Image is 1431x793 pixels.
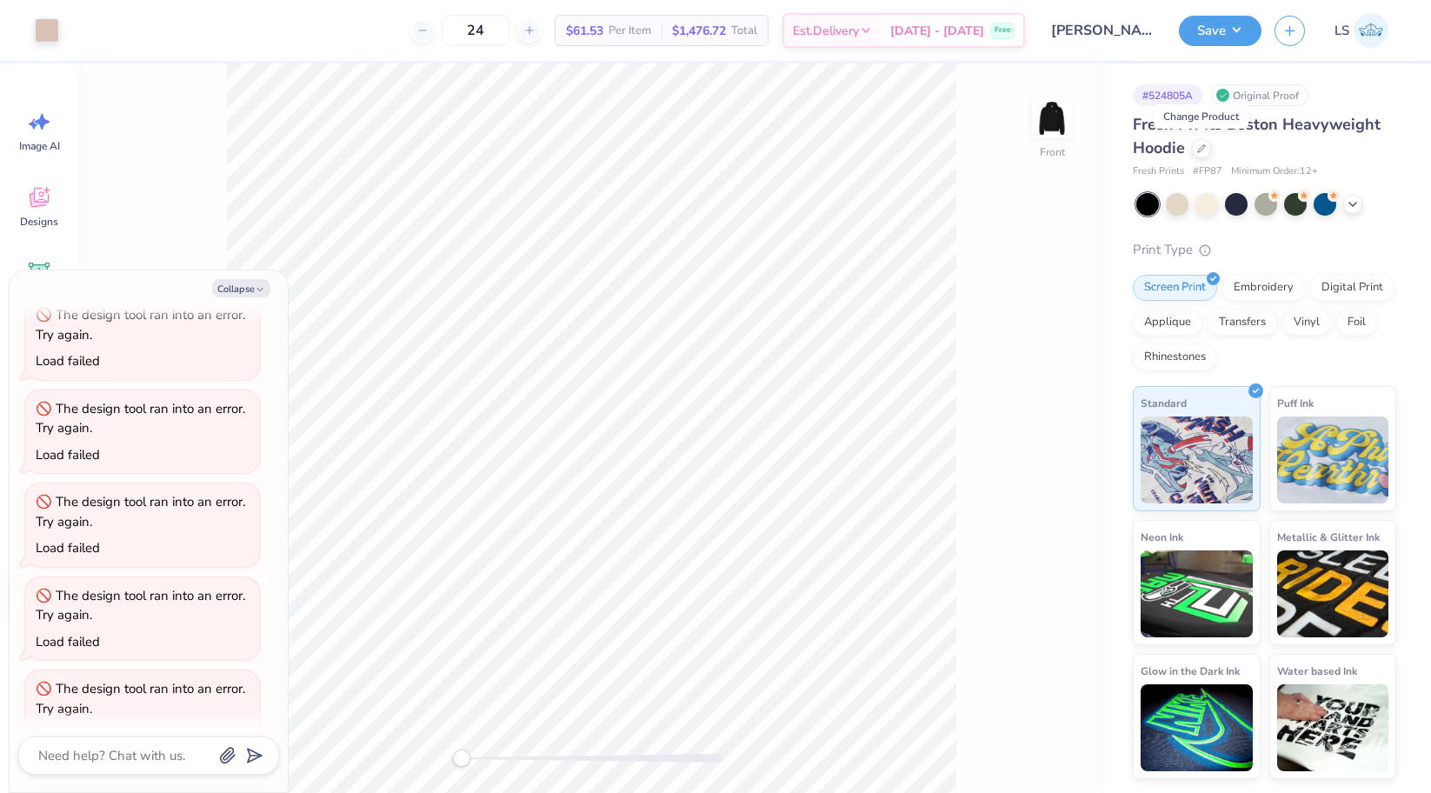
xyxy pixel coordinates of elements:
[36,587,245,624] div: The design tool ran into an error. Try again.
[1040,144,1065,160] div: Front
[1336,310,1377,336] div: Foil
[36,633,100,650] div: Load failed
[1035,101,1069,136] img: Front
[1141,550,1253,637] img: Neon Ink
[1277,528,1380,546] span: Metallic & Glitter Ink
[1038,13,1166,48] input: Untitled Design
[609,22,651,40] span: Per Item
[1141,528,1183,546] span: Neon Ink
[1133,240,1396,260] div: Print Type
[1141,684,1253,771] img: Glow in the Dark Ink
[1277,416,1389,503] img: Puff Ink
[1208,310,1277,336] div: Transfers
[890,22,984,40] span: [DATE] - [DATE]
[1179,16,1261,46] button: Save
[1141,394,1187,412] span: Standard
[995,24,1011,37] span: Free
[36,352,100,370] div: Load failed
[19,139,60,153] span: Image AI
[793,22,859,40] span: Est. Delivery
[1154,104,1248,129] div: Change Product
[566,22,603,40] span: $61.53
[1133,164,1184,179] span: Fresh Prints
[1282,310,1331,336] div: Vinyl
[1222,275,1305,301] div: Embroidery
[36,680,245,717] div: The design tool ran into an error. Try again.
[1310,275,1394,301] div: Digital Print
[1141,662,1240,680] span: Glow in the Dark Ink
[1334,21,1349,41] span: LS
[20,215,58,229] span: Designs
[442,15,509,46] input: – –
[36,306,245,343] div: The design tool ran into an error. Try again.
[36,726,100,743] div: Load failed
[1327,13,1396,48] a: LS
[1354,13,1388,48] img: Lizzy Sadorf
[1277,550,1389,637] img: Metallic & Glitter Ink
[36,400,245,437] div: The design tool ran into an error. Try again.
[1133,344,1217,370] div: Rhinestones
[1277,684,1389,771] img: Water based Ink
[1133,114,1381,158] span: Fresh Prints Boston Heavyweight Hoodie
[1231,164,1318,179] span: Minimum Order: 12 +
[453,750,470,767] div: Accessibility label
[36,539,100,556] div: Load failed
[1133,84,1202,106] div: # 524805A
[1211,84,1308,106] div: Original Proof
[1133,310,1202,336] div: Applique
[672,22,726,40] span: $1,476.72
[1277,394,1314,412] span: Puff Ink
[1141,416,1253,503] img: Standard
[1277,662,1357,680] span: Water based Ink
[36,446,100,463] div: Load failed
[1193,164,1222,179] span: # FP87
[212,279,270,297] button: Collapse
[731,22,757,40] span: Total
[1133,275,1217,301] div: Screen Print
[36,493,245,530] div: The design tool ran into an error. Try again.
